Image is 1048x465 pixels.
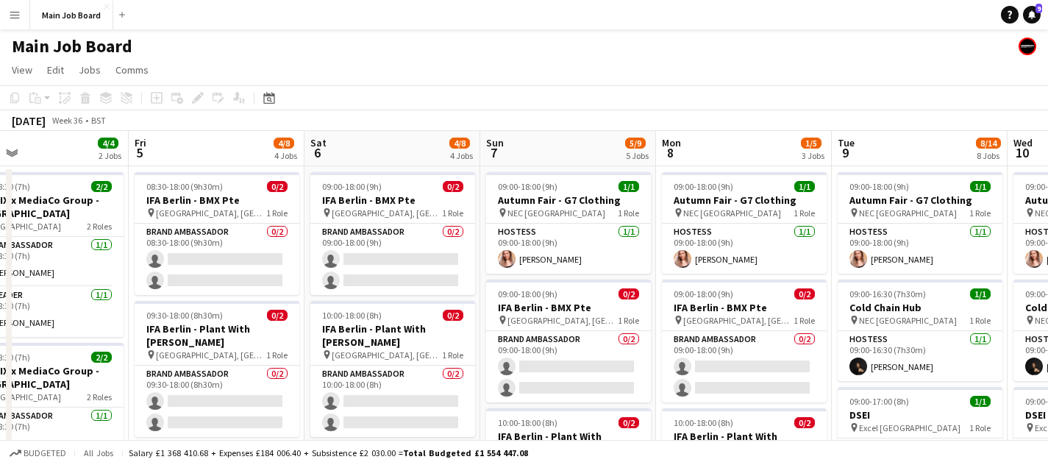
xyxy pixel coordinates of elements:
[662,280,827,402] app-job-card: 09:00-18:00 (9h)0/2IFA Berlin - BMX Pte [GEOGRAPHIC_DATA], [GEOGRAPHIC_DATA]1 RoleBrand Ambassado...
[135,194,299,207] h3: IFA Berlin - BMX Pte
[849,288,926,299] span: 09:00-16:30 (7h30m)
[674,288,733,299] span: 09:00-18:00 (9h)
[87,221,112,232] span: 2 Roles
[969,315,991,326] span: 1 Role
[486,280,651,402] div: 09:00-18:00 (9h)0/2IFA Berlin - BMX Pte [GEOGRAPHIC_DATA], [GEOGRAPHIC_DATA]1 RoleBrand Ambassado...
[498,181,557,192] span: 09:00-18:00 (9h)
[662,194,827,207] h3: Autumn Fair - G7 Clothing
[484,144,504,161] span: 7
[156,349,266,361] span: [GEOGRAPHIC_DATA], [GEOGRAPHIC_DATA]
[12,35,132,57] h1: Main Job Board
[41,60,70,79] a: Edit
[674,181,733,192] span: 09:00-18:00 (9h)
[310,172,475,295] app-job-card: 09:00-18:00 (9h)0/2IFA Berlin - BMX Pte [GEOGRAPHIC_DATA], [GEOGRAPHIC_DATA]1 RoleBrand Ambassado...
[838,280,1002,381] app-job-card: 09:00-16:30 (7h30m)1/1Cold Chain Hub NEC [GEOGRAPHIC_DATA]1 RoleHostess1/109:00-16:30 (7h30m)[PER...
[835,144,855,161] span: 9
[135,224,299,295] app-card-role: Brand Ambassador0/208:30-18:00 (9h30m)
[156,207,266,219] span: [GEOGRAPHIC_DATA], [GEOGRAPHIC_DATA]
[859,422,960,433] span: Excel [GEOGRAPHIC_DATA]
[498,417,557,428] span: 10:00-18:00 (8h)
[450,150,473,161] div: 4 Jobs
[619,417,639,428] span: 0/2
[98,138,118,149] span: 4/4
[73,60,107,79] a: Jobs
[619,181,639,192] span: 1/1
[310,322,475,349] h3: IFA Berlin - Plant With [PERSON_NAME]
[486,224,651,274] app-card-role: Hostess1/109:00-18:00 (9h)[PERSON_NAME]
[332,207,442,219] span: [GEOGRAPHIC_DATA], [GEOGRAPHIC_DATA]
[274,150,297,161] div: 4 Jobs
[838,194,1002,207] h3: Autumn Fair - G7 Clothing
[12,113,46,128] div: [DATE]
[403,447,528,458] span: Total Budgeted £1 554 447.08
[322,181,382,192] span: 09:00-18:00 (9h)
[626,150,649,161] div: 5 Jobs
[970,181,991,192] span: 1/1
[683,315,794,326] span: [GEOGRAPHIC_DATA], [GEOGRAPHIC_DATA]
[1023,6,1041,24] a: 9
[135,366,299,437] app-card-role: Brand Ambassador0/209:30-18:00 (8h30m)
[135,301,299,437] app-job-card: 09:30-18:00 (8h30m)0/2IFA Berlin - Plant With [PERSON_NAME] [GEOGRAPHIC_DATA], [GEOGRAPHIC_DATA]1...
[443,181,463,192] span: 0/2
[310,194,475,207] h3: IFA Berlin - BMX Pte
[146,181,223,192] span: 08:30-18:00 (9h30m)
[110,60,154,79] a: Comms
[310,301,475,437] app-job-card: 10:00-18:00 (8h)0/2IFA Berlin - Plant With [PERSON_NAME] [GEOGRAPHIC_DATA], [GEOGRAPHIC_DATA]1 Ro...
[507,315,618,326] span: [GEOGRAPHIC_DATA], [GEOGRAPHIC_DATA]
[838,172,1002,274] div: 09:00-18:00 (9h)1/1Autumn Fair - G7 Clothing NEC [GEOGRAPHIC_DATA]1 RoleHostess1/109:00-18:00 (9h...
[838,136,855,149] span: Tue
[1013,136,1033,149] span: Wed
[135,136,146,149] span: Fri
[976,138,1001,149] span: 8/14
[486,430,651,456] h3: IFA Berlin - Plant With [PERSON_NAME]
[969,422,991,433] span: 1 Role
[308,144,327,161] span: 6
[794,181,815,192] span: 1/1
[1019,38,1036,55] app-user-avatar: experience staff
[794,315,815,326] span: 1 Role
[660,144,681,161] span: 8
[274,138,294,149] span: 4/8
[443,310,463,321] span: 0/2
[135,322,299,349] h3: IFA Berlin - Plant With [PERSON_NAME]
[99,150,121,161] div: 2 Jobs
[135,172,299,295] div: 08:30-18:00 (9h30m)0/2IFA Berlin - BMX Pte [GEOGRAPHIC_DATA], [GEOGRAPHIC_DATA]1 RoleBrand Ambass...
[310,136,327,149] span: Sat
[662,430,827,456] h3: IFA Berlin - Plant With [PERSON_NAME]
[267,310,288,321] span: 0/2
[618,207,639,219] span: 1 Role
[794,288,815,299] span: 0/2
[794,207,815,219] span: 1 Role
[625,138,646,149] span: 5/9
[332,349,442,361] span: [GEOGRAPHIC_DATA], [GEOGRAPHIC_DATA]
[969,207,991,219] span: 1 Role
[507,207,605,219] span: NEC [GEOGRAPHIC_DATA]
[7,445,68,461] button: Budgeted
[115,63,149,77] span: Comms
[146,310,223,321] span: 09:30-18:00 (8h30m)
[267,181,288,192] span: 0/2
[132,144,146,161] span: 5
[801,138,821,149] span: 1/5
[838,301,1002,314] h3: Cold Chain Hub
[266,349,288,361] span: 1 Role
[662,224,827,274] app-card-role: Hostess1/109:00-18:00 (9h)[PERSON_NAME]
[838,224,1002,274] app-card-role: Hostess1/109:00-18:00 (9h)[PERSON_NAME]
[662,172,827,274] app-job-card: 09:00-18:00 (9h)1/1Autumn Fair - G7 Clothing NEC [GEOGRAPHIC_DATA]1 RoleHostess1/109:00-18:00 (9h...
[79,63,101,77] span: Jobs
[662,331,827,402] app-card-role: Brand Ambassador0/209:00-18:00 (9h)
[91,115,106,126] div: BST
[662,136,681,149] span: Mon
[802,150,824,161] div: 3 Jobs
[87,391,112,402] span: 2 Roles
[674,417,733,428] span: 10:00-18:00 (8h)
[81,447,116,458] span: All jobs
[310,366,475,437] app-card-role: Brand Ambassador0/210:00-18:00 (8h)
[849,396,909,407] span: 09:00-17:00 (8h)
[442,207,463,219] span: 1 Role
